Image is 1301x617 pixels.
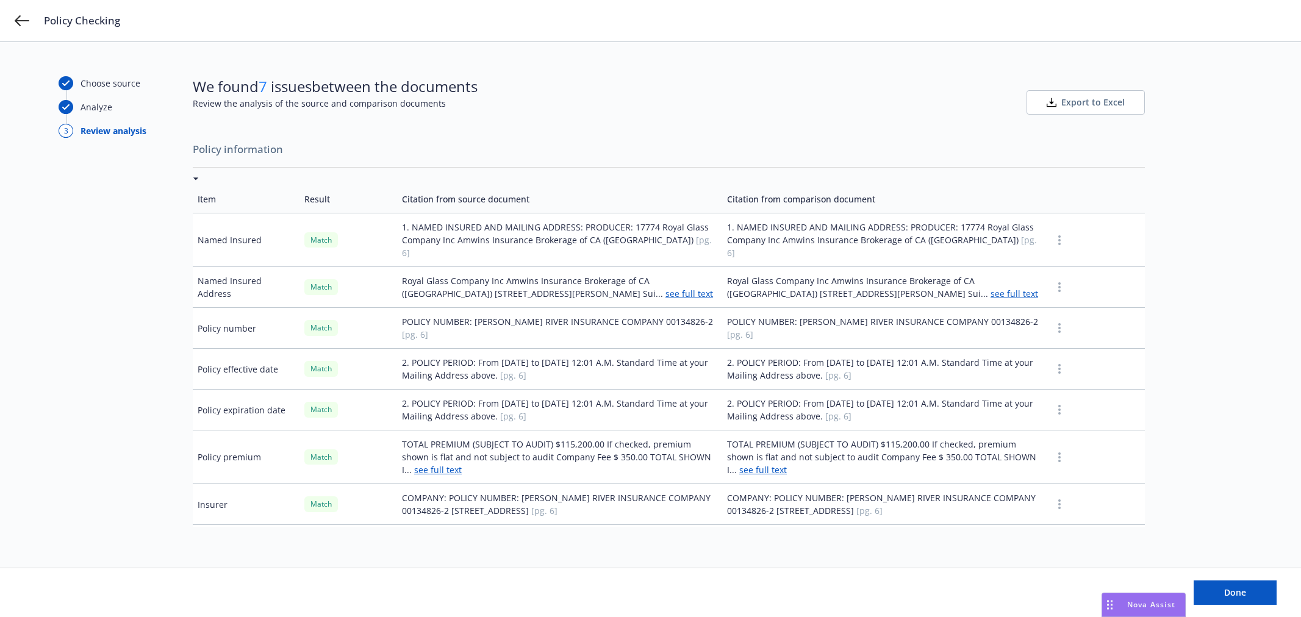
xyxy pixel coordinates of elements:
td: 2. POLICY PERIOD: From [DATE] to [DATE] 12:01 A.M. Standard Time at your Mailing Address above. [397,390,722,430]
td: General Exposure Schedule [193,525,299,579]
td: CLASSIFICATION AND PREMIUM LOCATION NUMBER CLASSIFICATION CODE NO. PREMIUM BASE RATE $ ADVANCE PR... [722,525,1047,579]
div: Choose source [81,77,140,90]
td: Named Insured Address [193,267,299,308]
a: see full text [665,288,713,299]
div: Match [304,449,338,465]
td: TOTAL PREMIUM (SUBJECT TO AUDIT) $115,200.00 If checked, premium shown is flat and not subject to... [397,430,722,484]
span: Review the analysis of the source and comparison documents [193,97,478,110]
a: see full text [414,464,462,476]
td: Royal Glass Company Inc Amwins Insurance Brokerage of CA ([GEOGRAPHIC_DATA]) [STREET_ADDRESS][PER... [397,267,722,308]
span: Export to Excel [1061,96,1125,109]
span: Policy Checking [44,13,120,28]
div: Match [304,496,338,512]
td: Policy effective date [193,349,299,390]
td: Item [193,185,299,213]
span: [pg. 6] [856,505,883,516]
div: Match [304,232,338,248]
button: Done [1194,580,1277,605]
td: POLICY NUMBER: [PERSON_NAME] RIVER INSURANCE COMPANY 00134826-2 [397,308,722,349]
div: Drag to move [1102,593,1117,616]
td: COMPANY: POLICY NUMBER: [PERSON_NAME] RIVER INSURANCE COMPANY 00134826-2 [STREET_ADDRESS] [722,484,1047,525]
td: 1. NAMED INSURED AND MAILING ADDRESS: PRODUCER: 17774 Royal Glass Company Inc Amwins Insurance Br... [722,213,1047,267]
button: Nova Assist [1102,593,1186,617]
span: [pg. 6] [727,329,753,340]
td: Citation from source document [397,185,722,213]
td: 2. POLICY PERIOD: From [DATE] to [DATE] 12:01 A.M. Standard Time at your Mailing Address above. [722,390,1047,430]
span: [pg. 6] [500,410,526,422]
td: TOTAL PREMIUM (SUBJECT TO AUDIT) $115,200.00 If checked, premium shown is flat and not subject to... [722,430,1047,484]
a: see full text [739,464,787,476]
td: Result [299,185,397,213]
div: Match [304,320,338,335]
span: [pg. 6] [825,410,851,422]
span: [pg. 6] [402,329,428,340]
a: see full text [991,288,1038,299]
div: Review analysis [81,124,146,137]
td: Citation from comparison document [722,185,1047,213]
span: [pg. 6] [500,369,526,381]
td: Named Insured [193,213,299,267]
td: CLASSIFICATION AND PREMIUM LOCATION NUMBER CLASSIFICATION CODE NO. PREMIUM BASE RATE $ ADVANCE PR... [397,525,722,579]
div: Analyze [81,101,112,113]
td: Insurer [193,484,299,525]
span: We found issues between the documents [193,76,478,97]
td: Policy expiration date [193,390,299,430]
td: Policy premium [193,430,299,484]
span: [pg. 6] [825,369,851,381]
div: Match [304,361,338,376]
span: Done [1224,587,1246,598]
td: Royal Glass Company Inc Amwins Insurance Brokerage of CA ([GEOGRAPHIC_DATA]) [STREET_ADDRESS][PER... [722,267,1047,308]
span: [pg. 6] [531,505,557,516]
td: 1. NAMED INSURED AND MAILING ADDRESS: PRODUCER: 17774 Royal Glass Company Inc Amwins Insurance Br... [397,213,722,267]
td: 2. POLICY PERIOD: From [DATE] to [DATE] 12:01 A.M. Standard Time at your Mailing Address above. [722,349,1047,390]
div: 3 [59,124,73,138]
div: Match [304,402,338,417]
td: 2. POLICY PERIOD: From [DATE] to [DATE] 12:01 A.M. Standard Time at your Mailing Address above. [397,349,722,390]
span: [pg. 6] [727,234,1037,259]
td: POLICY NUMBER: [PERSON_NAME] RIVER INSURANCE COMPANY 00134826-2 [722,308,1047,349]
button: Export to Excel [1027,90,1145,115]
span: 7 [259,76,267,96]
td: COMPANY: POLICY NUMBER: [PERSON_NAME] RIVER INSURANCE COMPANY 00134826-2 [STREET_ADDRESS] [397,484,722,525]
div: Match [304,279,338,294]
span: Nova Assist [1127,599,1175,610]
td: Policy number [193,308,299,349]
span: [pg. 6] [402,234,712,259]
span: Policy information [193,137,1145,162]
